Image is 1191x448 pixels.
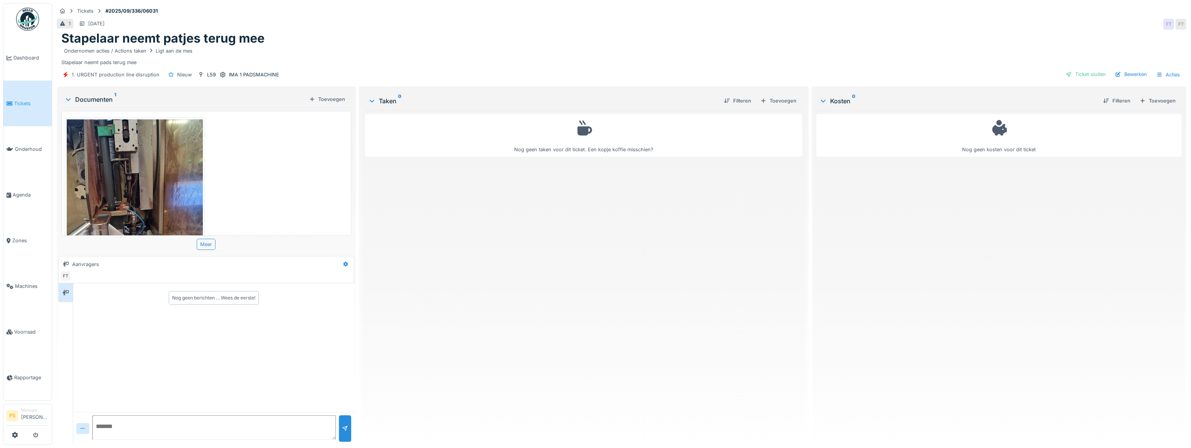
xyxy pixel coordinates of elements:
[13,191,49,198] span: Agenda
[1176,19,1186,30] div: FT
[207,71,216,78] div: L59
[172,294,255,301] div: Nog geen berichten … Wees de eerste!
[14,100,49,107] span: Tickets
[114,95,116,104] sup: 1
[852,96,855,106] sup: 0
[72,261,99,268] div: Aanvragers
[21,407,49,413] div: Manager
[7,410,18,422] li: PS
[370,117,798,153] div: Nog geen taken voor dit ticket. Een kopje koffie misschien?
[1137,96,1179,106] div: Toevoegen
[67,119,203,361] img: zq9nw5d1rpko434urmge56mumfhq
[177,71,192,78] div: Nieuw
[821,117,1177,153] div: Nog geen kosten voor dit ticket
[61,46,1182,66] div: Stapelaar neemt pads terug mee
[1163,19,1174,30] div: FT
[197,239,215,250] div: Meer
[64,47,192,55] div: Ondernomen acties / Actions taken Ligt aan de mes
[368,96,718,106] div: Taken
[14,374,49,381] span: Rapportage
[72,71,160,78] div: 1. URGENT production line disruption
[3,35,52,81] a: Dashboard
[1153,69,1183,80] div: Acties
[69,20,71,27] div: 1
[229,71,279,78] div: IMA 1 PADSMACHINE
[16,8,39,31] img: Badge_color-CXgf-gQk.svg
[3,355,52,400] a: Rapportage
[721,96,754,106] div: Filteren
[7,407,49,426] a: PS Manager[PERSON_NAME]
[1112,69,1150,79] div: Bewerken
[13,54,49,61] span: Dashboard
[12,237,49,244] span: Zones
[1063,69,1109,79] div: Ticket sluiten
[306,94,348,104] div: Toevoegen
[3,81,52,126] a: Tickets
[1100,96,1133,106] div: Filteren
[88,20,105,27] div: [DATE]
[64,95,306,104] div: Documenten
[3,218,52,263] a: Zones
[15,283,49,290] span: Machines
[3,309,52,355] a: Voorraad
[398,96,401,106] sup: 0
[61,31,265,46] h1: Stapelaar neemt patjes terug mee
[757,96,799,106] div: Toevoegen
[819,96,1097,106] div: Kosten
[14,328,49,336] span: Voorraad
[3,263,52,309] a: Machines
[21,407,49,424] li: [PERSON_NAME]
[60,271,71,281] div: FT
[3,126,52,172] a: Onderhoud
[15,145,49,153] span: Onderhoud
[102,7,161,15] strong: #2025/09/336/06031
[77,7,94,15] div: Tickets
[3,172,52,218] a: Agenda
